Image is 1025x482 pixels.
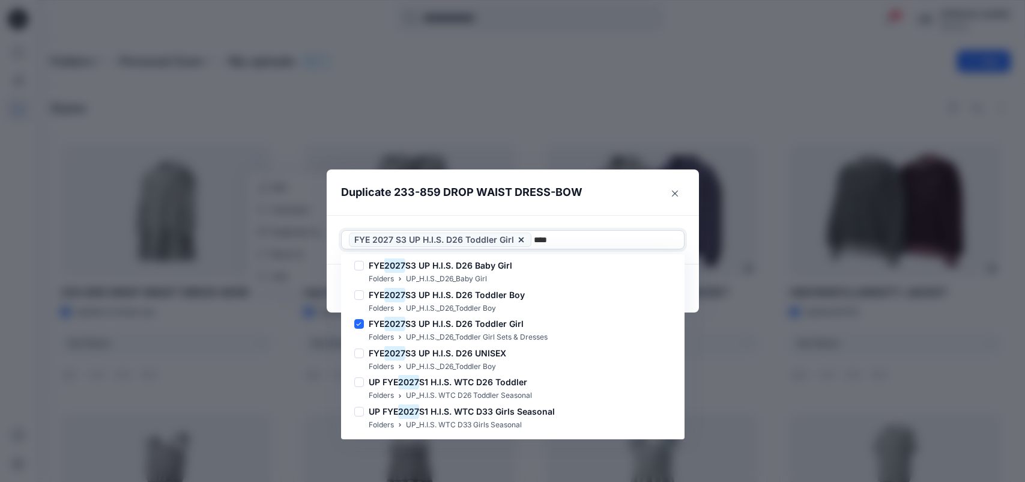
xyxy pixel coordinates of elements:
[369,319,384,329] span: FYE
[369,361,394,373] p: Folders
[369,406,398,416] span: UP FYE
[398,374,419,390] mark: 2027
[341,184,582,201] p: Duplicate 233-859 DROP WAIST DRESS-BOW
[369,273,394,285] p: Folders
[369,290,384,300] span: FYE
[384,257,405,273] mark: 2027
[354,233,514,247] span: FYE 2027 S3 UP H.I.S. D26 Toddler Girl
[369,389,394,402] p: Folders
[369,331,394,344] p: Folders
[406,302,496,315] p: UP_H.I.S._D26_Toddler Boy
[405,348,506,358] span: S3 UP H.I.S. D26 UNISEX
[384,345,405,361] mark: 2027
[406,361,496,373] p: UP_H.I.S._D26_Toddler Boy
[405,290,525,300] span: S3 UP H.I.S. D26 Toddler Boy
[369,377,398,387] span: UP FYE
[398,403,419,419] mark: 2027
[406,419,522,432] p: UP_H.I.S. WTC D33 Girls Seasonal
[419,406,555,416] span: S1 H.I.S. WTC D33 Girls Seasonal
[406,389,532,402] p: UP_H.I.S. WTC D26 Toddler Seasonal
[406,273,487,285] p: UP_H.I.S._D26_Baby Girl
[369,419,394,432] p: Folders
[665,184,685,203] button: Close
[405,319,524,329] span: S3 UP H.I.S. D26 Toddler Girl
[406,331,548,344] p: UP_H.I.S._D26_Toddler Girl Sets & Dresses
[384,316,405,332] mark: 2027
[369,302,394,315] p: Folders
[369,260,384,270] span: FYE
[405,260,512,270] span: S3 UP H.I.S. D26 Baby Girl
[419,377,527,387] span: S1 H.I.S. WTC D26 Toddler
[369,348,384,358] span: FYE
[384,287,405,303] mark: 2027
